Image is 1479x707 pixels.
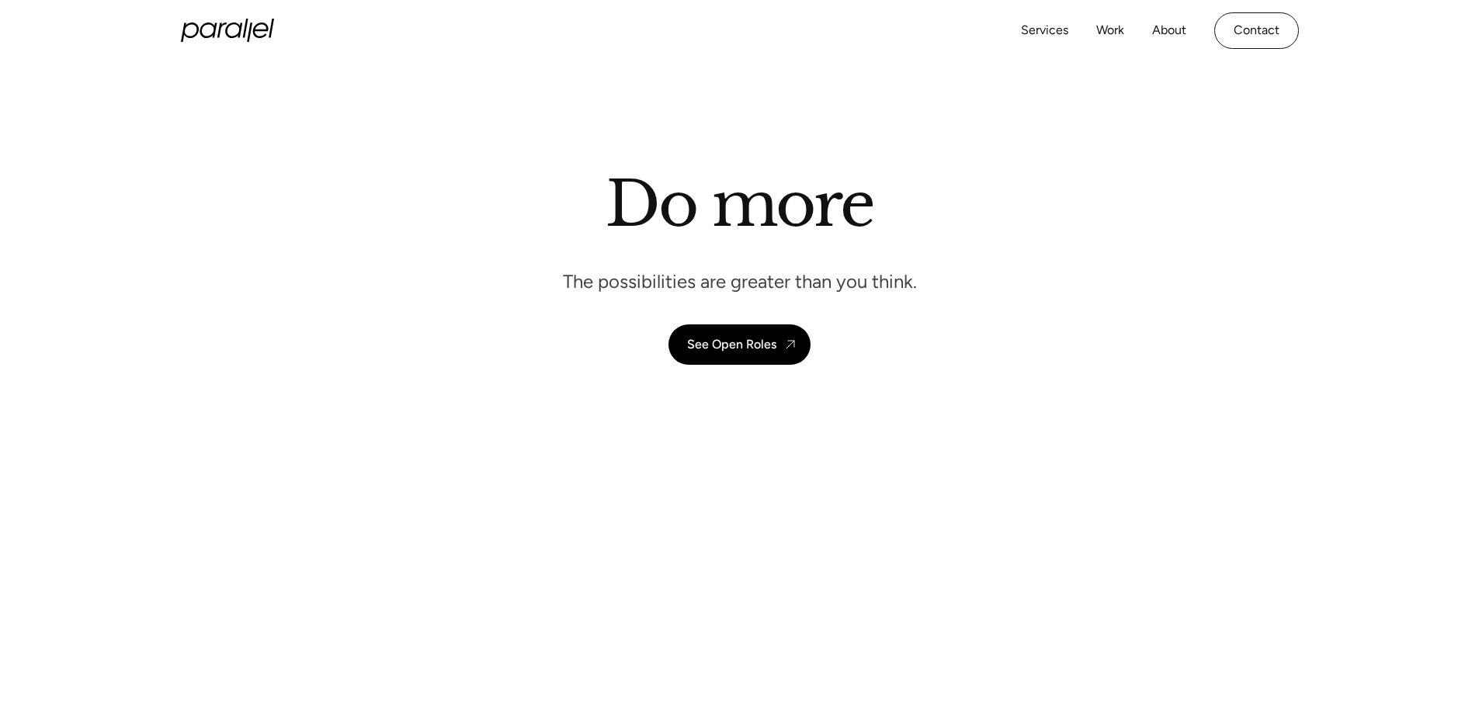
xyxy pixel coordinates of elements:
a: See Open Roles [668,324,811,365]
h1: Do more [606,167,873,241]
div: See Open Roles [687,337,776,352]
a: Services [1021,19,1068,42]
p: The possibilities are greater than you think. [563,269,917,293]
a: home [181,19,274,42]
a: Contact [1214,12,1299,49]
a: Work [1096,19,1124,42]
a: About [1152,19,1186,42]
